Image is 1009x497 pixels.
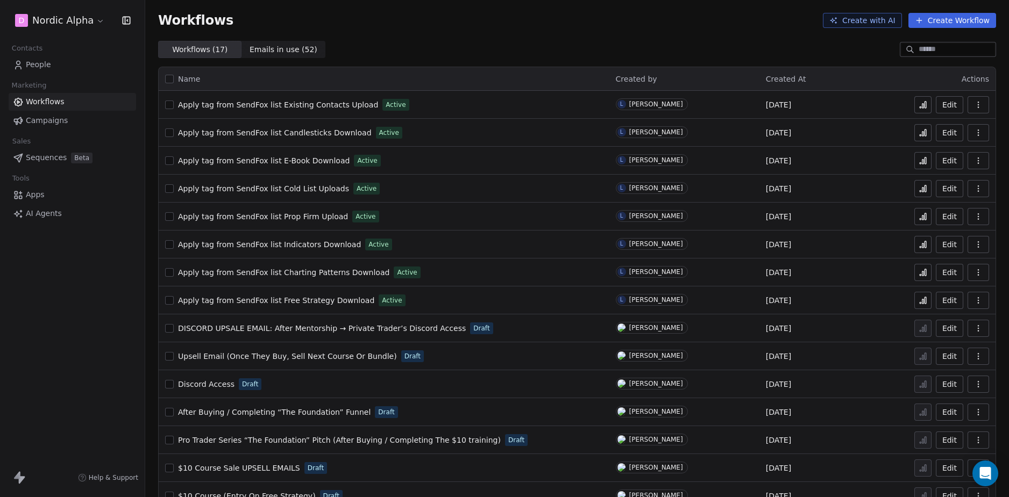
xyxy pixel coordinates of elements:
button: DNordic Alpha [13,11,107,30]
img: S [617,379,626,388]
span: Apps [26,189,45,200]
span: Active [386,100,406,110]
span: [DATE] [766,239,791,250]
a: SequencesBeta [9,149,136,167]
span: Apply tag from SendFox list E-Book Download [178,156,350,165]
button: Edit [936,320,963,337]
span: Sequences [26,152,67,163]
a: Edit [936,208,963,225]
span: [DATE] [766,267,791,278]
span: Draft [473,323,489,333]
button: Edit [936,348,963,365]
div: L [620,156,623,164]
span: [DATE] [766,295,791,306]
span: Apply tag from SendFox list Free Strategy Download [178,296,374,305]
button: Edit [936,236,963,253]
span: Draft [308,463,324,473]
a: Pro Trader Series “The Foundation” Pitch (After Buying / Completing The $10 training) [178,435,501,445]
a: People [9,56,136,74]
span: Draft [508,435,524,445]
span: Upsell Email (Once They Buy, Sell Next Course Or Bundle) [178,352,397,361]
a: Edit [936,404,963,421]
span: Workflows [26,96,65,107]
img: S [617,351,626,360]
div: [PERSON_NAME] [629,212,683,220]
a: Apply tag from SendFox list Cold List Uploads [178,183,349,194]
span: Emails in use ( 52 ) [250,44,317,55]
div: [PERSON_NAME] [629,156,683,164]
span: [DATE] [766,323,791,334]
span: Apply tag from SendFox list Cold List Uploads [178,184,349,193]
button: Edit [936,264,963,281]
span: [DATE] [766,463,791,473]
span: Beta [71,153,93,163]
a: Edit [936,124,963,141]
div: [PERSON_NAME] [629,296,683,304]
a: Discord Access [178,379,235,390]
a: After Buying / Completing “The Foundation” Funnel [178,407,371,417]
span: Active [382,296,402,305]
a: Apply tag from SendFox list Free Strategy Download [178,295,374,306]
span: [DATE] [766,183,791,194]
span: Draft [378,407,394,417]
span: Apply tag from SendFox list Existing Contacts Upload [178,100,378,109]
span: Sales [8,133,35,149]
div: L [620,128,623,136]
span: Active [356,212,375,221]
div: L [620,184,623,192]
div: L [620,296,623,304]
button: Edit [936,459,963,477]
div: [PERSON_NAME] [629,380,683,387]
div: L [620,240,623,248]
a: AI Agents [9,205,136,222]
span: [DATE] [766,127,791,138]
div: Open Intercom Messenger [972,460,998,486]
div: L [620,268,623,276]
div: [PERSON_NAME] [629,268,683,276]
button: Edit [936,180,963,197]
a: Campaigns [9,112,136,129]
span: Active [357,184,376,193]
span: Apply tag from SendFox list Prop Firm Upload [178,212,348,221]
a: Apply tag from SendFox list Candlesticks Download [178,127,372,138]
div: [PERSON_NAME] [629,128,683,136]
span: Active [397,268,417,277]
span: [DATE] [766,155,791,166]
span: After Buying / Completing “The Foundation” Funnel [178,408,371,416]
span: [DATE] [766,351,791,362]
div: [PERSON_NAME] [629,184,683,192]
button: Edit [936,431,963,449]
button: Edit [936,376,963,393]
span: Apply tag from SendFox list Candlesticks Download [178,128,372,137]
span: Apply tag from SendFox list Charting Patterns Download [178,268,389,277]
a: Edit [936,292,963,309]
span: Apply tag from SendFox list Indicators Download [178,240,361,249]
span: [DATE] [766,407,791,417]
div: [PERSON_NAME] [629,408,683,415]
span: [DATE] [766,99,791,110]
span: Discord Access [178,380,235,388]
span: DISCORD UPSALE EMAIL: After Mentorship → Private Trader’s Discord Access [178,324,466,333]
img: S [617,407,626,416]
span: Actions [962,75,989,83]
span: Tools [8,170,34,186]
button: Edit [936,96,963,113]
span: Created by [616,75,657,83]
span: People [26,59,51,70]
span: Draft [404,351,421,361]
div: [PERSON_NAME] [629,100,683,108]
span: Marketing [7,77,51,93]
img: S [617,463,626,472]
span: Pro Trader Series “The Foundation” Pitch (After Buying / Completing The $10 training) [178,436,501,444]
span: Nordic Alpha [32,13,94,27]
a: Edit [936,152,963,169]
div: [PERSON_NAME] [629,240,683,248]
a: DISCORD UPSALE EMAIL: After Mentorship → Private Trader’s Discord Access [178,323,466,334]
a: Upsell Email (Once They Buy, Sell Next Course Or Bundle) [178,351,397,362]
